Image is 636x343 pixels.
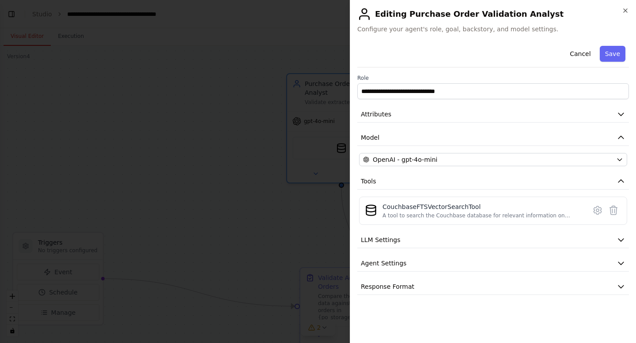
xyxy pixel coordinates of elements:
button: OpenAI - gpt-4o-mini [359,153,627,166]
span: Configure your agent's role, goal, backstory, and model settings. [357,25,629,34]
span: Agent Settings [361,259,406,268]
button: Agent Settings [357,255,629,272]
button: Delete tool [606,202,621,218]
button: Cancel [564,46,596,62]
h2: Editing Purchase Order Validation Analyst [357,7,629,21]
img: CouchbaseFTSVectorSearchTool [365,204,377,216]
button: Configure tool [590,202,606,218]
span: Tools [361,177,376,186]
button: Tools [357,173,629,190]
span: Model [361,133,379,142]
button: Attributes [357,106,629,123]
div: A tool to search the Couchbase database for relevant information on internal documents. [382,212,581,219]
div: CouchbaseFTSVectorSearchTool [382,202,581,211]
span: Response Format [361,282,414,291]
span: Attributes [361,110,391,119]
span: LLM Settings [361,235,401,244]
span: OpenAI - gpt-4o-mini [373,155,437,164]
button: Response Format [357,279,629,295]
button: Model [357,130,629,146]
label: Role [357,75,629,82]
button: LLM Settings [357,232,629,248]
button: Save [600,46,625,62]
